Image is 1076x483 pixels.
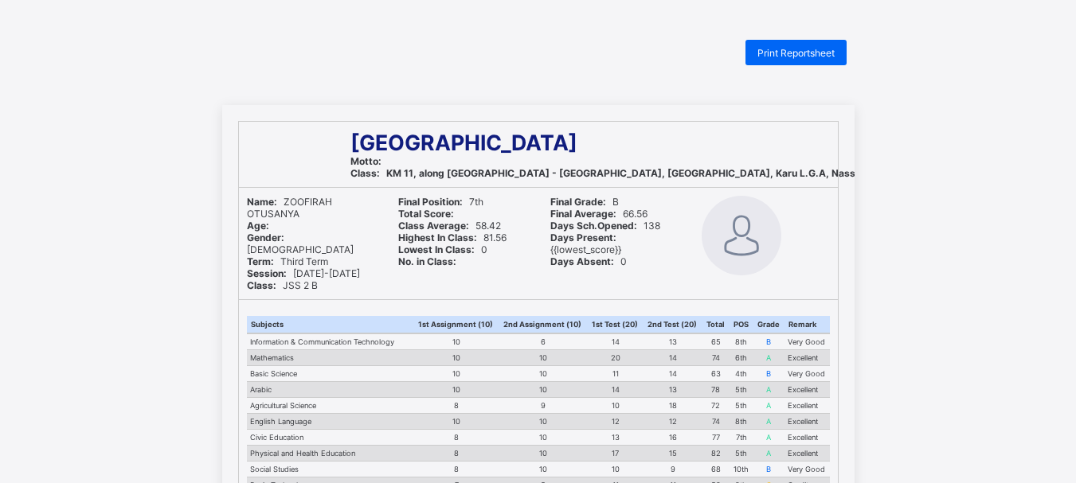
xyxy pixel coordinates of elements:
b: Term: [247,255,274,267]
td: 10 [414,350,499,366]
span: 0 [398,243,487,255]
td: 72 [702,398,730,414]
td: 10th [730,462,753,477]
td: 14 [644,366,702,382]
td: Excellent [785,414,830,430]
span: 81.56 [398,232,507,243]
td: Excellent [785,350,830,366]
td: 8 [414,430,499,446]
td: 10 [414,382,499,398]
b: Class: [350,167,380,179]
b: Motto: [350,155,381,167]
td: 16 [644,430,702,446]
td: Excellent [785,382,830,398]
td: 10 [499,446,588,462]
td: 10 [588,398,644,414]
td: Very Good [785,333,830,350]
td: 12 [644,414,702,430]
span: [DEMOGRAPHIC_DATA] [247,232,354,255]
td: 10 [499,462,588,477]
td: Excellent [785,446,830,462]
td: 74 [702,350,730,366]
td: 82 [702,446,730,462]
td: 12 [588,414,644,430]
td: B [753,462,785,477]
b: Final Grade: [550,196,606,208]
td: Very Good [785,462,830,477]
span: Third Term [247,255,328,267]
td: 8th [730,333,753,350]
b: Age: [247,220,269,232]
span: {{lowest_score}} [550,232,623,255]
td: A [753,414,785,430]
b: Days Absent: [550,255,614,267]
td: 5th [730,382,753,398]
td: Civic Education [247,430,414,446]
td: 18 [644,398,702,414]
span: JSS 2 B [247,279,318,291]
span: B [550,196,619,208]
td: Arabic [247,382,414,398]
b: Lowest In Class: [398,243,475,255]
b: Final Position: [398,196,463,208]
td: 4th [730,366,753,382]
td: B [753,333,785,350]
td: 13 [644,382,702,398]
th: Remark [785,316,830,333]
td: 10 [414,333,499,350]
td: A [753,382,785,398]
b: Highest In Class: [398,232,477,243]
td: A [753,430,785,446]
b: Name: [247,196,277,208]
td: 14 [588,333,644,350]
b: Gender: [247,232,284,243]
td: 10 [499,414,588,430]
span: [GEOGRAPHIC_DATA] [350,130,577,155]
td: Agricultural Science [247,398,414,414]
b: No. in Class: [398,255,456,267]
span: 0 [550,255,627,267]
b: Session: [247,267,287,279]
td: English Language [247,414,414,430]
td: 8th [730,414,753,430]
th: POS [730,316,753,333]
th: 1st Assignment (10) [414,316,499,333]
th: Subjects [247,316,414,333]
span: 58.42 [398,220,501,232]
th: Total [702,316,730,333]
span: [DATE]-[DATE] [247,267,360,279]
th: 1st Test (20) [588,316,644,333]
td: 17 [588,446,644,462]
b: Final Average: [550,208,616,220]
td: Excellent [785,398,830,414]
td: 10 [499,430,588,446]
td: 6 [499,333,588,350]
td: 9 [499,398,588,414]
td: 77 [702,430,730,446]
span: Print Reportsheet [757,47,835,59]
td: 6th [730,350,753,366]
span: 7th [398,196,483,208]
td: 74 [702,414,730,430]
b: Days Sch.Opened: [550,220,637,232]
td: 7th [730,430,753,446]
td: 13 [644,333,702,350]
span: 66.56 [550,208,648,220]
td: 5th [730,398,753,414]
td: Social Studies [247,462,414,477]
td: 9 [644,462,702,477]
td: 10 [499,350,588,366]
th: 2nd Test (20) [644,316,702,333]
td: 65 [702,333,730,350]
td: 11 [588,366,644,382]
b: Class: [247,279,276,291]
b: Total Score: [398,208,454,220]
b: Days Present: [550,232,616,243]
td: 14 [588,382,644,398]
td: 15 [644,446,702,462]
span: KM 11, along [GEOGRAPHIC_DATA] - [GEOGRAPHIC_DATA], [GEOGRAPHIC_DATA], Karu L.G.A, Nassarawa State., [350,167,918,179]
b: Class Average: [398,220,469,232]
td: Very Good [785,366,830,382]
th: 2nd Assignment (10) [499,316,588,333]
td: Excellent [785,430,830,446]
